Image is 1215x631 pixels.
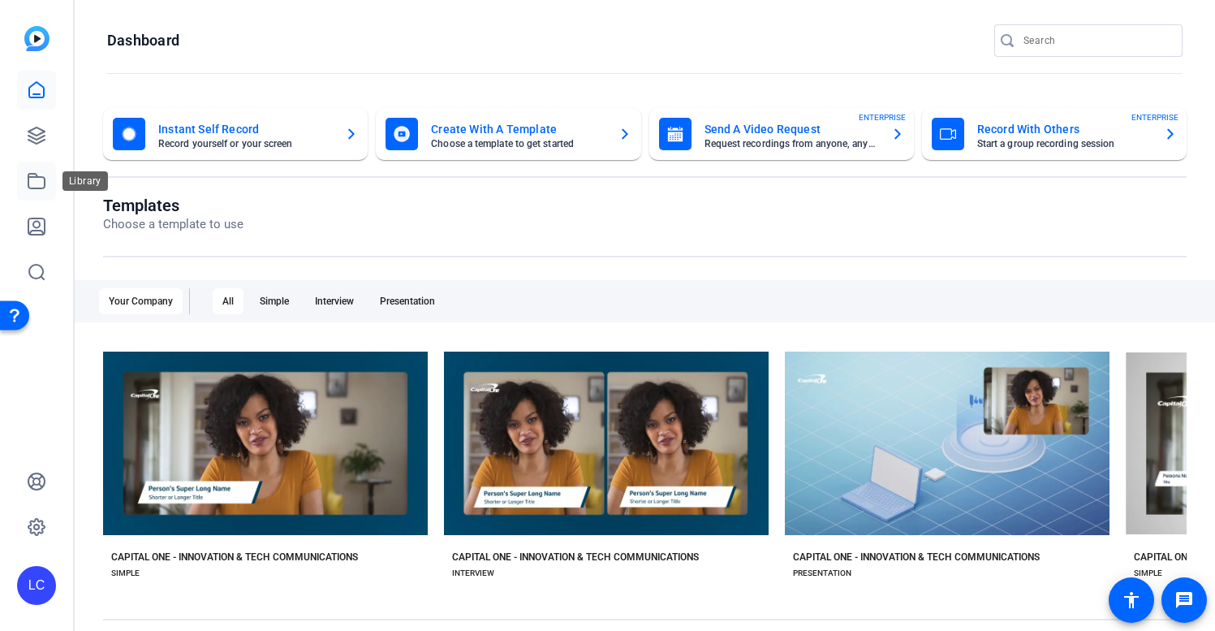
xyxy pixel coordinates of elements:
button: Instant Self RecordRecord yourself or your screen [103,108,368,160]
button: Send A Video RequestRequest recordings from anyone, anywhereENTERPRISE [649,108,914,160]
div: All [213,288,243,314]
div: CAPITAL ONE - INNOVATION & TECH COMMUNICATIONS [111,551,358,564]
mat-card-subtitle: Choose a template to get started [431,139,605,149]
mat-card-title: Create With A Template [431,119,605,139]
mat-card-title: Instant Self Record [158,119,332,139]
div: INTERVIEW [452,567,494,580]
mat-icon: message [1174,590,1194,610]
mat-card-title: Record With Others [977,119,1151,139]
mat-icon: accessibility [1122,590,1141,610]
button: Record With OthersStart a group recording sessionENTERPRISE [922,108,1187,160]
div: CAPITAL ONE - INNOVATION & TECH COMMUNICATIONS [793,551,1040,564]
span: ENTERPRISE [1131,111,1178,123]
p: Choose a template to use [103,215,243,234]
mat-card-subtitle: Record yourself or your screen [158,139,332,149]
div: CAPITAL ONE - INNOVATION & TECH COMMUNICATIONS [452,551,699,564]
div: PRESENTATION [793,567,851,580]
div: Library [62,171,108,191]
div: LC [17,566,56,605]
mat-card-subtitle: Request recordings from anyone, anywhere [704,139,878,149]
div: SIMPLE [1134,567,1162,580]
div: Simple [250,288,299,314]
h1: Dashboard [107,31,179,50]
h1: Templates [103,196,243,215]
span: ENTERPRISE [859,111,906,123]
input: Search [1023,31,1170,50]
div: Your Company [99,288,183,314]
div: Presentation [370,288,445,314]
img: blue-gradient.svg [24,26,50,51]
div: SIMPLE [111,567,140,580]
mat-card-subtitle: Start a group recording session [977,139,1151,149]
div: Interview [305,288,364,314]
mat-card-title: Send A Video Request [704,119,878,139]
button: Create With A TemplateChoose a template to get started [376,108,640,160]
